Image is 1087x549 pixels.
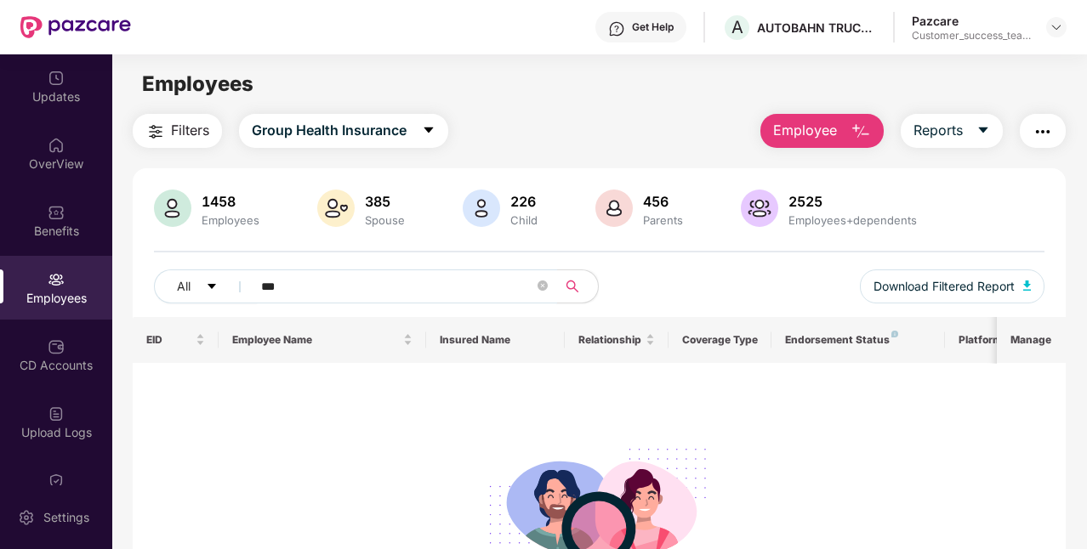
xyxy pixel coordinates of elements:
[507,213,541,227] div: Child
[142,71,253,96] span: Employees
[48,405,65,422] img: svg+xml;base64,PHN2ZyBpZD0iVXBsb2FkX0xvZ3MiIGRhdGEtbmFtZT0iVXBsb2FkIExvZ3MiIHhtbG5zPSJodHRwOi8vd3...
[48,204,65,221] img: svg+xml;base64,PHN2ZyBpZD0iQmVuZWZpdHMiIHhtbG5zPSJodHRwOi8vd3d3LnczLm9yZy8yMDAwL3N2ZyIgd2lkdGg9Ij...
[556,269,599,303] button: search
[48,70,65,87] img: svg+xml;base64,PHN2ZyBpZD0iVXBkYXRlZCIgeG1sbnM9Imh0dHA6Ly93d3cudzMub3JnLzIwMDAvc3ZnIiB3aWR0aD0iMj...
[860,269,1045,303] button: Download Filtered Report
[901,114,1003,148] button: Reportscaret-down
[640,193,686,210] div: 456
[146,333,193,347] span: EID
[913,120,963,141] span: Reports
[154,190,191,227] img: svg+xml;base64,PHN2ZyB4bWxucz0iaHR0cDovL3d3dy53My5vcmcvMjAwMC9zdmciIHhtbG5zOnhsaW5rPSJodHRwOi8vd3...
[538,279,548,295] span: close-circle
[145,122,166,142] img: svg+xml;base64,PHN2ZyB4bWxucz0iaHR0cDovL3d3dy53My5vcmcvMjAwMC9zdmciIHdpZHRoPSIyNCIgaGVpZ2h0PSIyNC...
[38,509,94,526] div: Settings
[154,269,258,303] button: Allcaret-down
[741,190,778,227] img: svg+xml;base64,PHN2ZyB4bWxucz0iaHR0cDovL3d3dy53My5vcmcvMjAwMC9zdmciIHhtbG5zOnhsaW5rPSJodHRwOi8vd3...
[48,473,65,490] img: svg+xml;base64,PHN2ZyBpZD0iQ2xhaW0iIHhtbG5zPSJodHRwOi8vd3d3LnczLm9yZy8yMDAwL3N2ZyIgd2lkdGg9IjIwIi...
[578,333,642,347] span: Relationship
[565,317,669,363] th: Relationship
[538,280,548,291] span: close-circle
[1023,280,1032,291] img: svg+xml;base64,PHN2ZyB4bWxucz0iaHR0cDovL3d3dy53My5vcmcvMjAwMC9zdmciIHhtbG5zOnhsaW5rPSJodHRwOi8vd3...
[959,333,1052,347] div: Platform Status
[891,331,898,337] img: svg+xml;base64,PHN2ZyB4bWxucz0iaHR0cDovL3d3dy53My5vcmcvMjAwMC9zdmciIHdpZHRoPSI4IiBoZWlnaHQ9IjgiIH...
[912,29,1031,42] div: Customer_success_team_lead
[48,338,65,355] img: svg+xml;base64,PHN2ZyBpZD0iQ0RfQWNjb3VudHMiIGRhdGEtbmFtZT0iQ0QgQWNjb3VudHMiIHhtbG5zPSJodHRwOi8vd3...
[133,114,222,148] button: Filters
[232,333,400,347] span: Employee Name
[785,333,930,347] div: Endorsement Status
[239,114,448,148] button: Group Health Insurancecaret-down
[851,122,871,142] img: svg+xml;base64,PHN2ZyB4bWxucz0iaHR0cDovL3d3dy53My5vcmcvMjAwMC9zdmciIHhtbG5zOnhsaW5rPSJodHRwOi8vd3...
[18,509,35,526] img: svg+xml;base64,PHN2ZyBpZD0iU2V0dGluZy0yMHgyMCIgeG1sbnM9Imh0dHA6Ly93d3cudzMub3JnLzIwMDAvc3ZnIiB3aW...
[595,190,633,227] img: svg+xml;base64,PHN2ZyB4bWxucz0iaHR0cDovL3d3dy53My5vcmcvMjAwMC9zdmciIHhtbG5zOnhsaW5rPSJodHRwOi8vd3...
[507,193,541,210] div: 226
[731,17,743,37] span: A
[773,120,837,141] span: Employee
[48,271,65,288] img: svg+xml;base64,PHN2ZyBpZD0iRW1wbG95ZWVzIiB4bWxucz0iaHR0cDovL3d3dy53My5vcmcvMjAwMC9zdmciIHdpZHRoPS...
[48,137,65,154] img: svg+xml;base64,PHN2ZyBpZD0iSG9tZSIgeG1sbnM9Imh0dHA6Ly93d3cudzMub3JnLzIwMDAvc3ZnIiB3aWR0aD0iMjAiIG...
[219,317,426,363] th: Employee Name
[632,20,674,34] div: Get Help
[463,190,500,227] img: svg+xml;base64,PHN2ZyB4bWxucz0iaHR0cDovL3d3dy53My5vcmcvMjAwMC9zdmciIHhtbG5zOnhsaW5rPSJodHRwOi8vd3...
[760,114,884,148] button: Employee
[556,280,589,293] span: search
[361,193,408,210] div: 385
[171,120,209,141] span: Filters
[669,317,772,363] th: Coverage Type
[317,190,355,227] img: svg+xml;base64,PHN2ZyB4bWxucz0iaHR0cDovL3d3dy53My5vcmcvMjAwMC9zdmciIHhtbG5zOnhsaW5rPSJodHRwOi8vd3...
[133,317,219,363] th: EID
[422,123,435,139] span: caret-down
[785,213,920,227] div: Employees+dependents
[1033,122,1053,142] img: svg+xml;base64,PHN2ZyB4bWxucz0iaHR0cDovL3d3dy53My5vcmcvMjAwMC9zdmciIHdpZHRoPSIyNCIgaGVpZ2h0PSIyNC...
[912,13,1031,29] div: Pazcare
[874,277,1015,296] span: Download Filtered Report
[1050,20,1063,34] img: svg+xml;base64,PHN2ZyBpZD0iRHJvcGRvd24tMzJ4MzIiIHhtbG5zPSJodHRwOi8vd3d3LnczLm9yZy8yMDAwL3N2ZyIgd2...
[206,280,218,294] span: caret-down
[426,317,565,363] th: Insured Name
[997,317,1066,363] th: Manage
[198,213,263,227] div: Employees
[198,193,263,210] div: 1458
[757,20,876,36] div: AUTOBAHN TRUCKING
[361,213,408,227] div: Spouse
[785,193,920,210] div: 2525
[177,277,191,296] span: All
[252,120,407,141] span: Group Health Insurance
[640,213,686,227] div: Parents
[20,16,131,38] img: New Pazcare Logo
[608,20,625,37] img: svg+xml;base64,PHN2ZyBpZD0iSGVscC0zMngzMiIgeG1sbnM9Imh0dHA6Ly93d3cudzMub3JnLzIwMDAvc3ZnIiB3aWR0aD...
[976,123,990,139] span: caret-down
